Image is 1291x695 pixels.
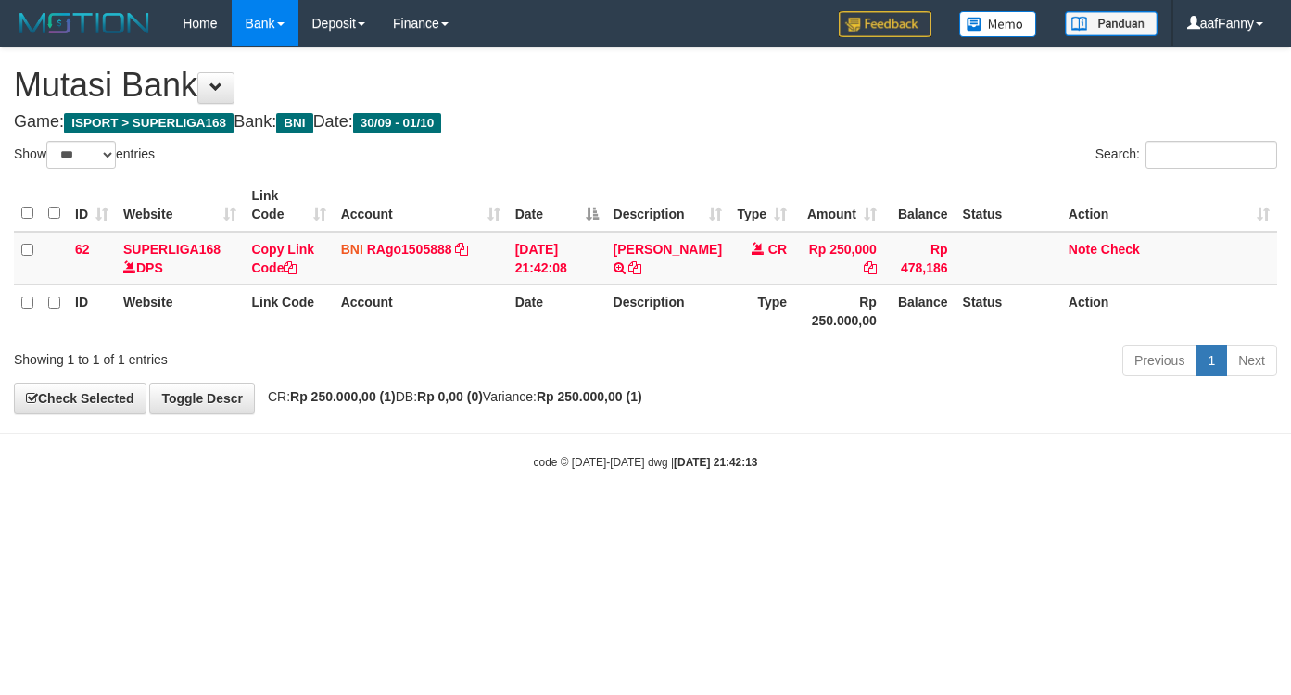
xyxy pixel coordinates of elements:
[1122,345,1196,376] a: Previous
[1095,141,1277,169] label: Search:
[290,389,396,404] strong: Rp 250.000,00 (1)
[534,456,758,469] small: code © [DATE]-[DATE] dwg |
[341,242,363,257] span: BNI
[1226,345,1277,376] a: Next
[14,343,524,369] div: Showing 1 to 1 of 1 entries
[884,179,956,232] th: Balance
[614,242,722,257] a: [PERSON_NAME]
[116,232,244,285] td: DPS
[251,242,314,275] a: Copy Link Code
[884,284,956,337] th: Balance
[367,242,452,257] a: RAgo1505888
[14,383,146,414] a: Check Selected
[417,389,483,404] strong: Rp 0,00 (0)
[334,284,508,337] th: Account
[956,284,1061,337] th: Status
[276,113,312,133] span: BNI
[123,242,221,257] a: SUPERLIGA168
[244,284,333,337] th: Link Code
[959,11,1037,37] img: Button%20Memo.svg
[794,284,884,337] th: Rp 250.000,00
[768,242,787,257] span: CR
[14,141,155,169] label: Show entries
[628,260,641,275] a: Copy M NASIRUDIN to clipboard
[839,11,931,37] img: Feedback.jpg
[259,389,642,404] span: CR: DB: Variance:
[455,242,468,257] a: Copy RAgo1505888 to clipboard
[68,179,116,232] th: ID: activate to sort column ascending
[244,179,333,232] th: Link Code: activate to sort column ascending
[1069,242,1097,257] a: Note
[884,232,956,285] td: Rp 478,186
[508,232,606,285] td: [DATE] 21:42:08
[1061,179,1277,232] th: Action: activate to sort column ascending
[508,179,606,232] th: Date: activate to sort column descending
[956,179,1061,232] th: Status
[116,284,244,337] th: Website
[14,9,155,37] img: MOTION_logo.png
[729,284,794,337] th: Type
[1065,11,1158,36] img: panduan.png
[794,232,884,285] td: Rp 250,000
[75,242,90,257] span: 62
[729,179,794,232] th: Type: activate to sort column ascending
[149,383,255,414] a: Toggle Descr
[64,113,234,133] span: ISPORT > SUPERLIGA168
[14,113,1277,132] h4: Game: Bank: Date:
[864,260,877,275] a: Copy Rp 250,000 to clipboard
[46,141,116,169] select: Showentries
[606,179,729,232] th: Description: activate to sort column ascending
[334,179,508,232] th: Account: activate to sort column ascending
[674,456,757,469] strong: [DATE] 21:42:13
[1145,141,1277,169] input: Search:
[68,284,116,337] th: ID
[537,389,642,404] strong: Rp 250.000,00 (1)
[794,179,884,232] th: Amount: activate to sort column ascending
[606,284,729,337] th: Description
[1061,284,1277,337] th: Action
[1196,345,1227,376] a: 1
[353,113,442,133] span: 30/09 - 01/10
[116,179,244,232] th: Website: activate to sort column ascending
[14,67,1277,104] h1: Mutasi Bank
[1101,242,1140,257] a: Check
[508,284,606,337] th: Date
